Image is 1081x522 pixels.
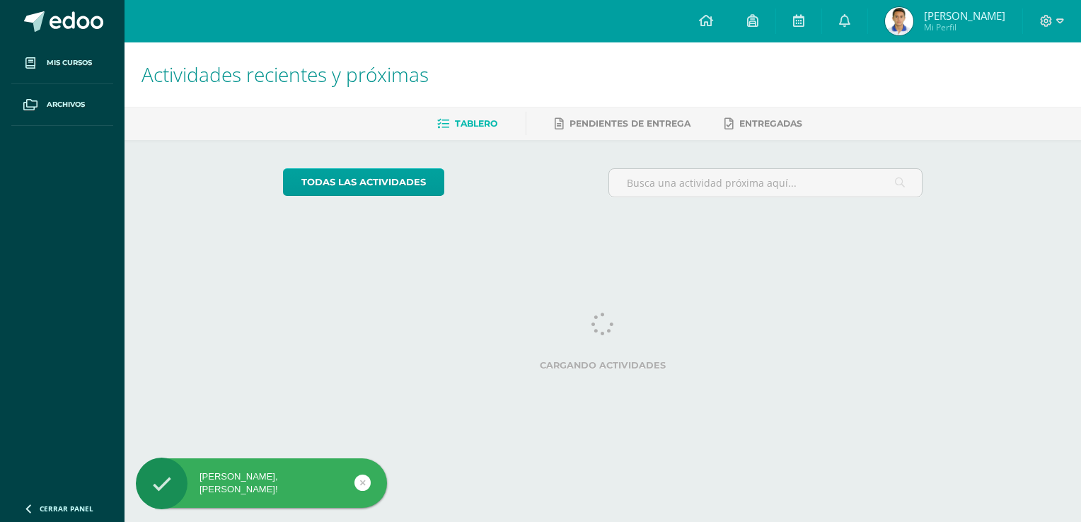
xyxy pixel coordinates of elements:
[283,360,923,371] label: Cargando actividades
[437,112,497,135] a: Tablero
[141,61,429,88] span: Actividades recientes y próximas
[724,112,802,135] a: Entregadas
[47,57,92,69] span: Mis cursos
[11,42,113,84] a: Mis cursos
[555,112,690,135] a: Pendientes de entrega
[47,99,85,110] span: Archivos
[136,470,387,496] div: [PERSON_NAME], [PERSON_NAME]!
[739,118,802,129] span: Entregadas
[455,118,497,129] span: Tablero
[924,21,1005,33] span: Mi Perfil
[40,504,93,514] span: Cerrar panel
[570,118,690,129] span: Pendientes de entrega
[924,8,1005,23] span: [PERSON_NAME]
[283,168,444,196] a: todas las Actividades
[885,7,913,35] img: 2cb02529df378e3ef78c78b5c8b6d5d2.png
[11,84,113,126] a: Archivos
[609,169,923,197] input: Busca una actividad próxima aquí...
